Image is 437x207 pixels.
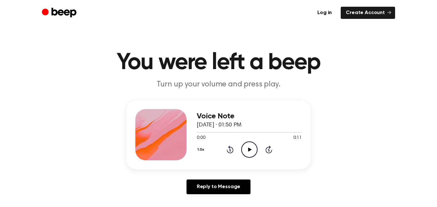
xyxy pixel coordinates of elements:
a: Beep [42,7,78,19]
span: [DATE] · 01:50 PM [197,122,242,128]
a: Log in [312,7,337,19]
span: 0:00 [197,135,205,141]
span: 0:11 [293,135,302,141]
p: Turn up your volume and press play. [96,79,341,90]
h1: You were left a beep [55,51,382,74]
a: Create Account [341,7,395,19]
a: Reply to Message [187,179,250,194]
h3: Voice Note [197,112,302,121]
button: 1.0x [197,144,207,155]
